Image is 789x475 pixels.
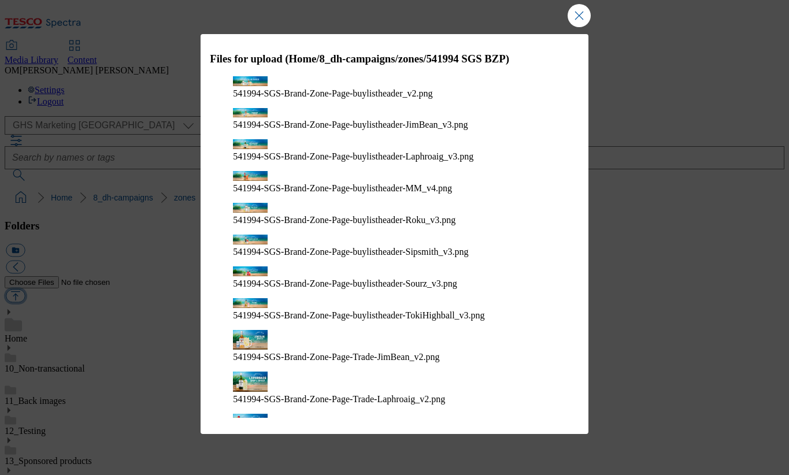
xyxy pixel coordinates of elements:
[233,394,556,405] figcaption: 541994-SGS-Brand-Zone-Page-Trade-Laphroaig_v2.png
[233,310,556,321] figcaption: 541994-SGS-Brand-Zone-Page-buylistheader-TokiHighball_v3.png
[233,215,556,225] figcaption: 541994-SGS-Brand-Zone-Page-buylistheader-Roku_v3.png
[233,235,268,244] img: preview
[233,171,268,181] img: preview
[233,108,268,118] img: preview
[233,203,268,213] img: preview
[201,34,588,434] div: Modal
[233,352,556,362] figcaption: 541994-SGS-Brand-Zone-Page-Trade-JimBean_v2.png
[233,139,268,149] img: preview
[233,279,556,289] figcaption: 541994-SGS-Brand-Zone-Page-buylistheader-Sourz_v3.png
[233,151,556,162] figcaption: 541994-SGS-Brand-Zone-Page-buylistheader-Laphroaig_v3.png
[233,76,268,86] img: preview
[568,4,591,27] button: Close Modal
[233,372,268,392] img: preview
[233,414,268,434] img: preview
[233,120,556,130] figcaption: 541994-SGS-Brand-Zone-Page-buylistheader-JimBean_v3.png
[233,298,268,308] img: preview
[233,247,556,257] figcaption: 541994-SGS-Brand-Zone-Page-buylistheader-Sipsmith_v3.png
[233,88,556,99] figcaption: 541994-SGS-Brand-Zone-Page-buylistheader_v2.png
[233,330,268,350] img: preview
[233,266,268,276] img: preview
[233,183,556,194] figcaption: 541994-SGS-Brand-Zone-Page-buylistheader-MM_v4.png
[210,53,579,65] h3: Files for upload (Home/8_dh-campaigns/zones/541994 SGS BZP)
